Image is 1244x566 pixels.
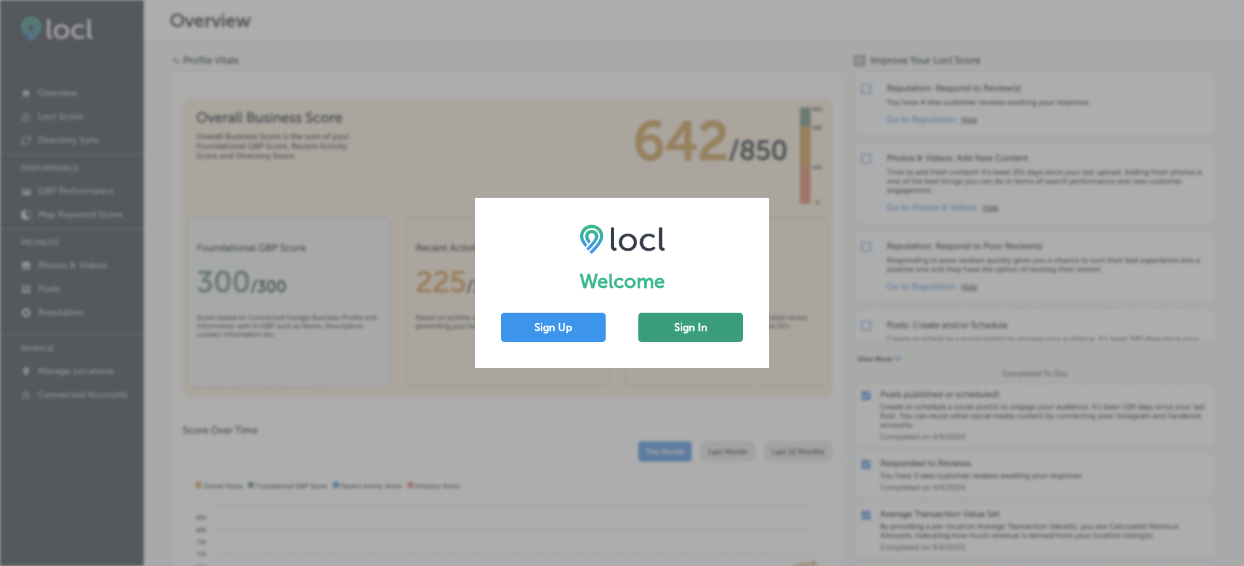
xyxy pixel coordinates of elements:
button: Sign Up [501,313,606,342]
button: Sign In [638,313,743,342]
img: LOCL logo [580,224,665,254]
h1: Welcome [501,270,743,293]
